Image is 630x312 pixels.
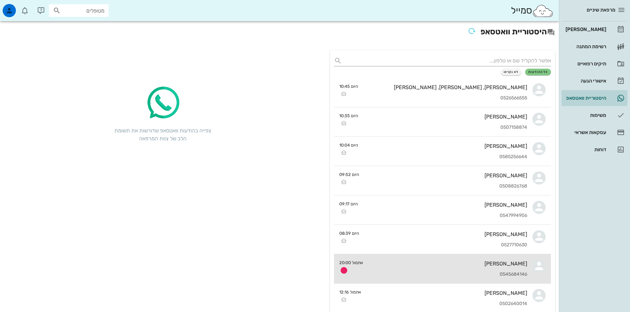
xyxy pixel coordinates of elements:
small: היום 10:35 [339,113,358,119]
div: [PERSON_NAME] [363,143,527,149]
span: כל ההודעות [528,70,548,74]
div: 0545684146 [368,272,527,277]
span: לא נקראו [504,70,519,74]
div: אישורי הגעה [564,78,606,84]
input: אפשר להקליד שם או טלפון... [345,55,551,66]
small: היום 09:17 [339,201,358,207]
a: אישורי הגעה [562,73,627,89]
div: 0508826768 [364,184,527,189]
small: היום 10:04 [339,142,358,148]
div: [PERSON_NAME] [363,114,527,120]
button: לא נקראו [501,69,522,75]
div: משימות [564,113,606,118]
div: [PERSON_NAME] [564,27,606,32]
span: מרפאת שיניים [587,7,615,13]
a: עסקאות אשראי [562,124,627,140]
a: משימות [562,107,627,123]
small: היום 10:45 [339,83,358,89]
img: whatsapp-icon.2ee8d5f3.png [143,83,183,123]
div: [PERSON_NAME] [368,260,527,267]
div: סמייל [511,4,554,18]
small: היום 09:52 [339,171,359,178]
h2: היסטוריית וואטסאפ [4,25,555,40]
a: תגהיסטוריית וואטסאפ [562,90,627,106]
div: דוחות [564,147,606,152]
div: 0502640014 [366,301,527,307]
small: אתמול 12:16 [339,289,361,295]
div: 0507158874 [363,125,527,130]
div: תיקים רפואיים [564,61,606,66]
div: [PERSON_NAME] [364,231,527,237]
a: דוחות [562,142,627,157]
div: 0585256644 [363,154,527,160]
a: רשימת המתנה [562,39,627,54]
div: [PERSON_NAME] [363,202,527,208]
img: SmileCloud logo [532,4,554,17]
button: כל ההודעות [525,69,551,75]
div: היסטוריית וואטסאפ [564,95,606,101]
div: 0547994906 [363,213,527,219]
div: עסקאות אשראי [564,130,606,135]
div: [PERSON_NAME] [366,290,527,296]
a: תיקים רפואיים [562,56,627,72]
small: היום 08:39 [339,230,359,236]
div: 0527710630 [364,242,527,248]
div: [PERSON_NAME], [PERSON_NAME], [PERSON_NAME] [363,84,527,90]
div: [PERSON_NAME] [364,172,527,179]
small: אתמול 20:00 [339,260,363,266]
span: תג [20,5,23,9]
a: [PERSON_NAME] [562,21,627,37]
div: 0526566555 [363,95,527,101]
div: רשימת המתנה [564,44,606,49]
div: צפייה בהודעות וואטסאפ שדורשות את תשומת הלב של צוות המרפאה [113,127,213,143]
